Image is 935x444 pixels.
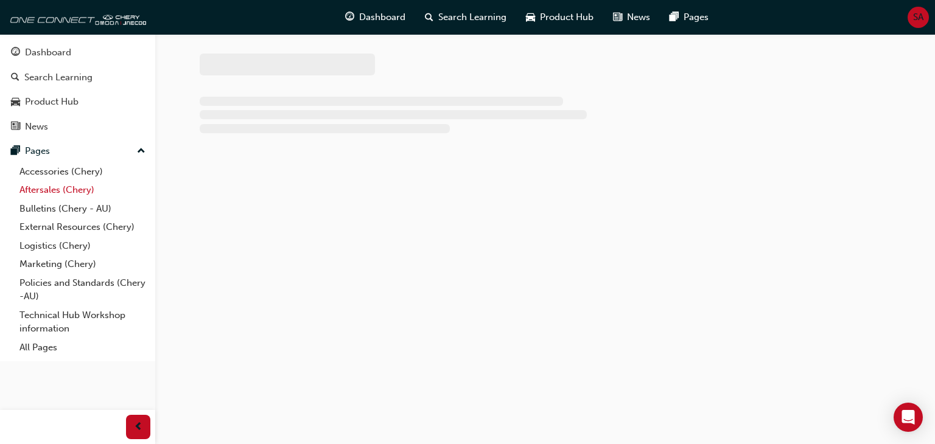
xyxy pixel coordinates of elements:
button: Pages [5,140,150,162]
a: Dashboard [5,41,150,64]
button: SA [908,7,929,28]
span: Dashboard [359,10,405,24]
a: car-iconProduct Hub [516,5,603,30]
button: DashboardSearch LearningProduct HubNews [5,39,150,140]
a: Aftersales (Chery) [15,181,150,199]
a: search-iconSearch Learning [415,5,516,30]
img: oneconnect [6,5,146,29]
div: Open Intercom Messenger [894,403,923,432]
span: search-icon [425,10,433,25]
a: Policies and Standards (Chery -AU) [15,274,150,306]
div: News [25,120,48,134]
span: News [627,10,650,24]
span: SA [913,10,923,24]
span: car-icon [11,97,20,108]
div: Search Learning [24,71,93,85]
a: Bulletins (Chery - AU) [15,199,150,218]
a: news-iconNews [603,5,660,30]
a: External Resources (Chery) [15,218,150,237]
div: Product Hub [25,95,79,109]
span: prev-icon [134,420,143,435]
a: Marketing (Chery) [15,255,150,274]
span: search-icon [11,72,19,83]
a: guage-iconDashboard [335,5,415,30]
span: pages-icon [670,10,679,25]
a: pages-iconPages [660,5,718,30]
a: Logistics (Chery) [15,237,150,255]
span: news-icon [613,10,622,25]
a: Search Learning [5,66,150,89]
a: Product Hub [5,91,150,113]
a: Technical Hub Workshop information [15,306,150,338]
a: News [5,116,150,138]
span: car-icon [526,10,535,25]
div: Pages [25,144,50,158]
span: guage-icon [345,10,354,25]
span: pages-icon [11,146,20,157]
span: Pages [684,10,709,24]
span: up-icon [137,144,145,159]
span: Product Hub [540,10,594,24]
span: Search Learning [438,10,506,24]
a: Accessories (Chery) [15,162,150,181]
a: All Pages [15,338,150,357]
span: guage-icon [11,47,20,58]
span: news-icon [11,122,20,133]
div: Dashboard [25,46,71,60]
